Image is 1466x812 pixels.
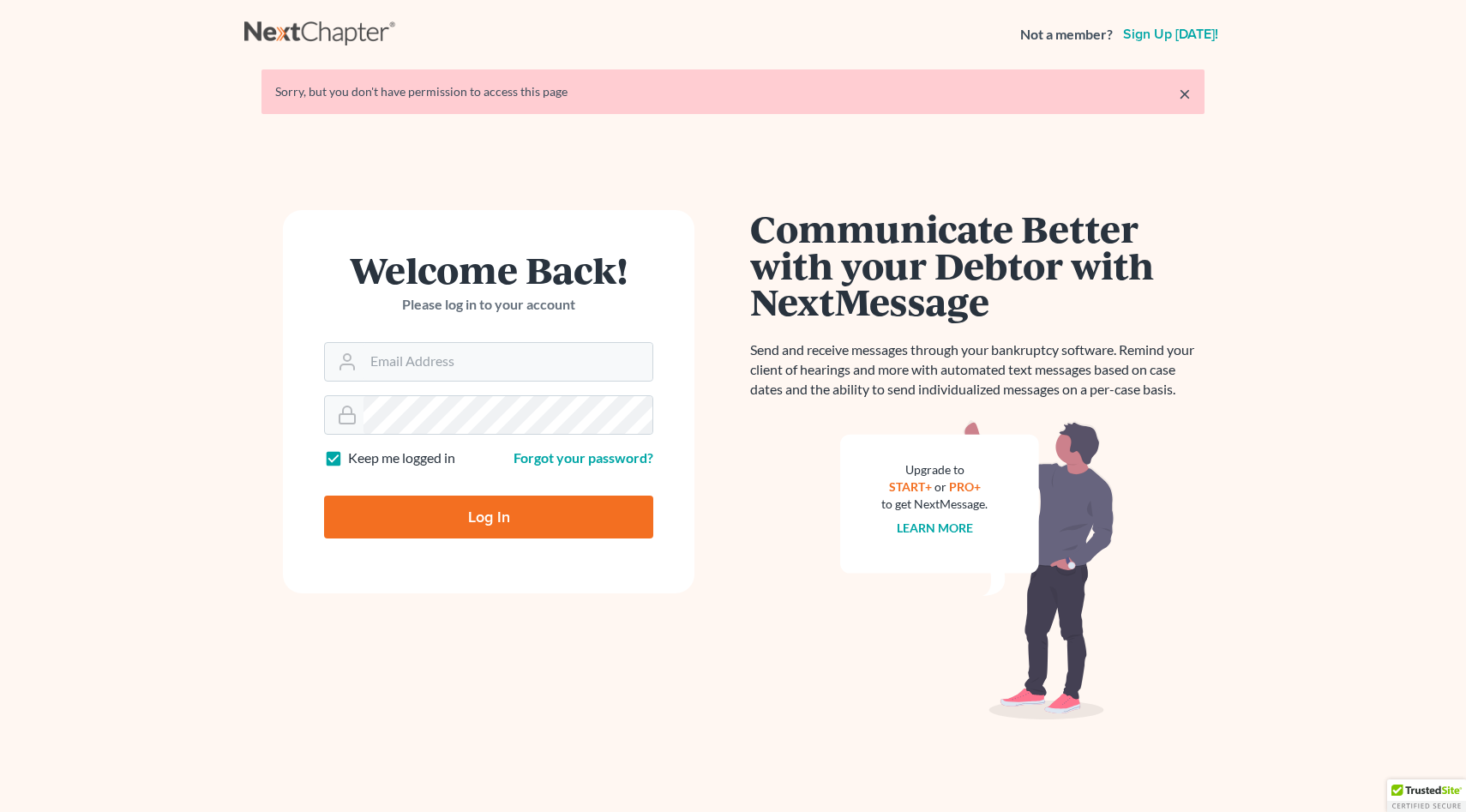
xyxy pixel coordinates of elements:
div: TrustedSite Certified [1387,779,1466,812]
a: PRO+ [949,479,981,494]
div: to get NextMessage. [881,496,988,513]
p: Please log in to your account [324,295,653,315]
p: Send and receive messages through your bankruptcy software. Remind your client of hearings and mo... [750,340,1205,400]
img: nextmessage_bg-59042aed3d76b12b5cd301f8e5b87938c9018125f34e5fa2b7a6b67550977c72.svg [840,420,1115,720]
div: Upgrade to [881,461,988,478]
div: Sorry, but you don't have permission to access this page [275,83,1191,100]
a: Sign up [DATE]! [1120,27,1222,41]
input: Log In [324,496,653,538]
h1: Welcome Back! [324,251,653,288]
a: × [1179,83,1191,104]
input: Email Address [363,343,652,381]
strong: Not a member? [1020,25,1113,45]
label: Keep me logged in [348,448,455,468]
h1: Communicate Better with your Debtor with NextMessage [750,210,1205,320]
a: Forgot your password? [514,449,653,466]
a: START+ [889,479,932,494]
span: or [934,479,946,494]
a: Learn more [897,520,973,535]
